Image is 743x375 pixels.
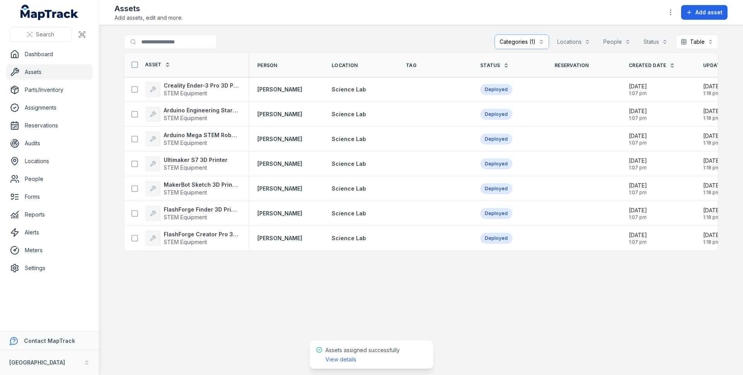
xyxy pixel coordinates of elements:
[629,165,647,171] span: 1:07 pm
[164,131,239,139] strong: Arduino Mega STEM Robotics Kit (12 units)
[6,136,92,151] a: Audits
[629,90,647,96] span: 1:07 pm
[703,132,721,140] span: [DATE]
[24,337,75,344] strong: Contact MapTrack
[629,231,647,245] time: 15/10/2025, 1:07:11 pm
[332,160,366,168] a: Science Lab
[325,347,400,363] span: Assets assigned successfully
[703,157,721,171] time: 15/10/2025, 1:18:30 pm
[6,82,92,98] a: Parts/Inventory
[480,84,512,95] div: Deployed
[164,139,207,146] span: STEM Equipment
[629,107,647,121] time: 15/10/2025, 1:07:11 pm
[703,189,721,196] span: 1:18 pm
[145,131,239,147] a: Arduino Mega STEM Robotics Kit (12 units)STEM Equipment
[115,14,183,22] span: Add assets, edit and more.
[480,109,512,120] div: Deployed
[629,157,647,165] span: [DATE]
[480,62,509,69] a: Status
[703,182,721,189] span: [DATE]
[555,62,589,69] span: Reservation
[332,235,366,241] span: Science Lab
[332,185,366,193] a: Science Lab
[145,206,239,221] a: FlashForge Finder 3D PrinterSTEM Equipment
[164,156,228,164] strong: Ultimaker S7 3D Printer
[332,210,366,217] span: Science Lab
[6,243,92,258] a: Meters
[629,140,647,146] span: 1:07 pm
[257,62,277,69] span: Person
[6,64,92,80] a: Assets
[6,207,92,222] a: Reports
[6,171,92,187] a: People
[164,82,239,89] strong: Creality Ender-3 Pro 3D Printer
[6,100,92,115] a: Assignments
[703,206,721,214] span: [DATE]
[703,140,721,146] span: 1:18 pm
[164,206,239,213] strong: FlashForge Finder 3D Printer
[145,156,228,172] a: Ultimaker S7 3D PrinterSTEM Equipment
[480,208,512,219] div: Deployed
[629,115,647,121] span: 1:07 pm
[703,83,721,96] time: 15/10/2025, 1:18:30 pm
[21,5,79,20] a: MapTrack
[332,110,366,118] a: Science Lab
[332,86,366,93] a: Science Lab
[6,260,92,276] a: Settings
[703,157,721,165] span: [DATE]
[257,86,302,93] a: [PERSON_NAME]
[9,27,72,42] button: Search
[164,231,239,238] strong: FlashForge Creator Pro 3D Printer
[703,206,721,220] time: 15/10/2025, 1:18:30 pm
[703,83,721,90] span: [DATE]
[257,185,302,193] a: [PERSON_NAME]
[6,189,92,205] a: Forms
[703,107,721,115] span: [DATE]
[164,90,207,96] span: STEM Equipment
[703,231,721,245] time: 15/10/2025, 1:18:30 pm
[257,160,302,168] strong: [PERSON_NAME]
[629,206,647,214] span: [DATE]
[703,62,741,69] span: Updated Date
[676,34,718,49] button: Table
[332,160,366,167] span: Science Lab
[681,5,728,20] button: Add asset
[332,111,366,117] span: Science Lab
[629,132,647,146] time: 15/10/2025, 1:07:11 pm
[257,234,302,242] a: [PERSON_NAME]
[332,136,366,142] span: Science Lab
[164,107,239,114] strong: Arduino Engineering Starter Kit (10 sets)
[629,132,647,140] span: [DATE]
[639,34,673,49] button: Status
[629,231,647,239] span: [DATE]
[629,214,647,220] span: 1:07 pm
[164,181,239,189] strong: MakerBot Sketch 3D Printer Bundle
[145,231,239,246] a: FlashForge Creator Pro 3D PrinterSTEM Equipment
[480,158,512,169] div: Deployed
[164,115,207,121] span: STEM Equipment
[703,231,721,239] span: [DATE]
[629,239,647,245] span: 1:07 pm
[629,157,647,171] time: 15/10/2025, 1:07:11 pm
[703,132,721,146] time: 15/10/2025, 1:18:30 pm
[629,182,647,196] time: 15/10/2025, 1:07:11 pm
[480,233,512,244] div: Deployed
[703,107,721,121] time: 15/10/2025, 1:18:30 pm
[145,62,170,68] a: Asset
[629,182,647,189] span: [DATE]
[257,135,302,143] strong: [PERSON_NAME]
[325,356,356,363] a: View details
[406,62,416,69] span: Tag
[332,135,366,143] a: Science Lab
[332,210,366,217] a: Science Lab
[164,214,207,220] span: STEM Equipment
[164,164,207,171] span: STEM Equipment
[332,62,358,69] span: Location
[480,62,500,69] span: Status
[6,225,92,240] a: Alerts
[703,239,721,245] span: 1:18 pm
[6,46,92,62] a: Dashboard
